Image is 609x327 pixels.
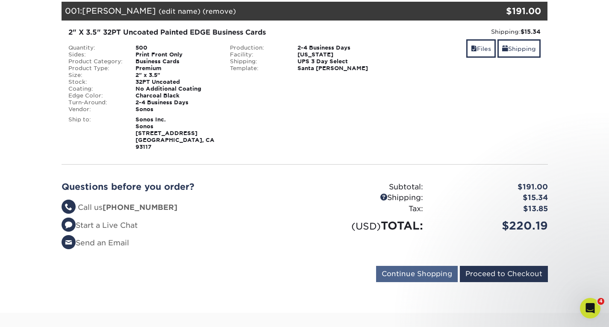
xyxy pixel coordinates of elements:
div: No Additional Coating [129,85,224,92]
div: Business Cards [129,58,224,65]
div: Template: [224,65,291,72]
div: 32PT Uncoated [129,79,224,85]
div: TOTAL: [305,218,430,234]
div: $191.00 [430,182,554,193]
div: Coating: [62,85,129,92]
div: 001: [62,2,467,21]
div: UPS 3 Day Select [291,58,385,65]
strong: [PHONE_NUMBER] [103,203,177,212]
div: Turn-Around: [62,99,129,106]
div: Sonos [129,106,224,113]
a: Send an Email [62,239,129,247]
div: Vendor: [62,106,129,113]
small: (USD) [351,221,381,232]
div: 2-4 Business Days [129,99,224,106]
div: Product Type: [62,65,129,72]
div: Size: [62,72,129,79]
div: Shipping: [392,27,541,36]
div: Premium [129,65,224,72]
div: Facility: [224,51,291,58]
div: $15.34 [430,192,554,203]
div: Production: [224,44,291,51]
h2: Questions before you order? [62,182,298,192]
div: Stock: [62,79,129,85]
div: Print Front Only [129,51,224,58]
a: Shipping [497,39,541,58]
div: Subtotal: [305,182,430,193]
span: [PERSON_NAME] [82,6,156,15]
div: Shipping: [224,58,291,65]
a: (remove) [203,7,236,15]
span: files [471,45,477,52]
div: Ship to: [62,116,129,150]
div: Shipping: [305,192,430,203]
li: Call us [62,202,298,213]
strong: $15.34 [521,28,541,35]
div: Edge Color: [62,92,129,99]
strong: Sonos Inc. Sonos [STREET_ADDRESS] [GEOGRAPHIC_DATA], CA 93117 [135,116,215,150]
span: 4 [597,298,604,305]
div: 2-4 Business Days [291,44,385,51]
iframe: Intercom live chat [580,298,600,318]
div: Tax: [305,203,430,215]
div: [US_STATE] [291,51,385,58]
span: shipping [502,45,508,52]
div: Sides: [62,51,129,58]
a: (edit name) [159,7,200,15]
div: Product Category: [62,58,129,65]
div: 2" x 3.5" [129,72,224,79]
input: Continue Shopping [376,266,458,282]
div: $191.00 [467,5,541,18]
div: 500 [129,44,224,51]
div: $13.85 [430,203,554,215]
a: Files [466,39,496,58]
div: Santa [PERSON_NAME] [291,65,385,72]
div: Quantity: [62,44,129,51]
div: 2" X 3.5" 32PT Uncoated Painted EDGE Business Cards [68,27,379,38]
a: Start a Live Chat [62,221,138,230]
div: Charcoal Black [129,92,224,99]
input: Proceed to Checkout [460,266,548,282]
div: $220.19 [430,218,554,234]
